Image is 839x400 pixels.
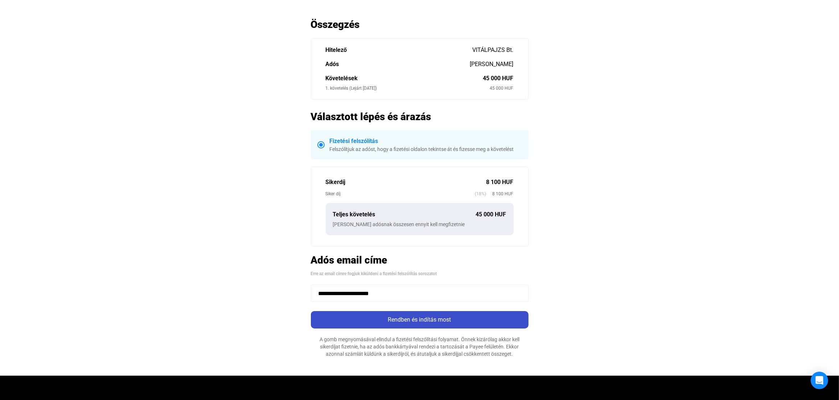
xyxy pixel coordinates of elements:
[490,85,514,92] div: 45 000 HUF
[483,74,514,83] div: 45 000 HUF
[326,60,470,69] div: Adós
[330,146,522,153] div: Felszólítjuk az adóst, hogy a fizetési oldalon tekintse át és fizesse meg a követelést
[326,85,490,92] div: 1. követelés (Lejárt [DATE])
[311,336,529,358] div: A gomb megnyomásával elindul a fizetési felszólítási folyamat. Önnek kizárólag akkor kell sikerdí...
[311,110,529,123] h2: Választott lépés és árazás
[313,315,526,324] div: Rendben és indítás most
[470,60,514,69] div: [PERSON_NAME]
[311,254,529,266] h2: Adós email címe
[326,74,483,83] div: Követelések
[475,190,486,197] span: (18%)
[473,46,514,54] div: VITÁLPAJZS Bt.
[486,178,514,187] div: 8 100 HUF
[476,210,506,219] div: 45 000 HUF
[333,210,476,219] div: Teljes követelés
[486,190,514,197] span: 8 100 HUF
[326,190,475,197] div: Siker díj
[811,372,828,389] div: Open Intercom Messenger
[326,178,486,187] div: Sikerdíj
[333,221,506,228] div: [PERSON_NAME] adósnak összesen ennyit kell megfizetnie
[330,137,522,146] div: Fizetési felszólítás
[311,311,529,328] button: Rendben és indítás most
[311,270,529,277] div: Erre az email címre fogjuk kiküldeni a fizetési felszólítás sorozatot
[311,18,529,31] h2: Összegzés
[326,46,473,54] div: Hitelező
